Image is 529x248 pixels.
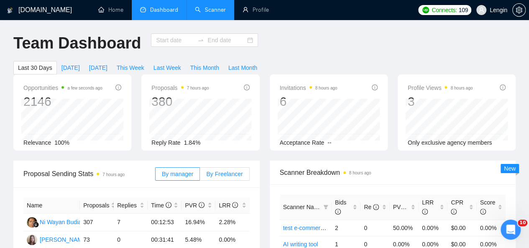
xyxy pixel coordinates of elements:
span: 100% [54,139,69,146]
time: a few seconds ago [67,86,102,90]
span: info-circle [373,204,379,210]
a: homeHome [98,6,123,13]
span: Proposal Sending Stats [23,169,155,179]
th: Replies [114,197,148,214]
span: This Week [117,63,144,72]
span: Replies [117,201,138,210]
td: 0.00% [477,220,506,236]
span: This Month [190,63,219,72]
span: LRR [422,199,434,215]
button: This Week [112,61,149,74]
input: Start date [156,36,194,45]
span: By Freelancer [206,171,243,177]
div: 2146 [23,94,102,110]
span: info-circle [335,209,341,215]
div: Ni Wayan Budiarti [40,217,87,227]
td: 2.28% [215,214,249,231]
img: upwork-logo.png [422,7,429,13]
span: info-circle [406,204,412,210]
span: info-circle [244,84,250,90]
a: NB[PERSON_NAME] [27,236,88,243]
span: info-circle [166,202,171,208]
span: Bids [335,199,346,215]
button: Last Month [224,61,262,74]
span: PVR [185,202,204,209]
span: Reply Rate [151,139,180,146]
span: info-circle [199,202,204,208]
button: Last 30 Days [13,61,57,74]
span: CPR [451,199,463,215]
span: Proposals [83,201,109,210]
a: userProfile [243,6,269,13]
span: info-circle [115,84,121,90]
span: Time [151,202,171,209]
span: 10 [518,220,527,226]
span: Invitations [280,83,337,93]
div: 6 [280,94,337,110]
button: Last Week [149,61,186,74]
span: Score [480,199,496,215]
span: swap-right [197,37,204,43]
span: Dashboard [150,6,178,13]
td: 16.94% [181,214,215,231]
a: test e-commerce 08/10 [283,225,343,231]
span: PVR [393,204,413,210]
th: Proposals [80,197,114,214]
button: [DATE] [57,61,84,74]
td: 0.00% [419,220,447,236]
span: filter [322,201,330,213]
span: info-circle [451,209,457,215]
span: info-circle [232,202,238,208]
button: setting [512,3,526,17]
span: filter [323,205,328,210]
span: info-circle [422,209,428,215]
span: Last Month [228,63,257,72]
a: setting [512,7,526,13]
time: 8 hours ago [315,86,337,90]
span: info-circle [372,84,378,90]
time: 7 hours ago [187,86,209,90]
a: searchScanner [195,6,226,13]
td: 2 [332,220,360,236]
span: Profile Views [408,83,473,93]
span: 1.84% [184,139,201,146]
td: 7 [114,214,148,231]
span: Proposals [151,83,209,93]
img: gigradar-bm.png [33,222,39,228]
span: -- [327,139,331,146]
img: logo [7,4,13,17]
td: 0 [360,220,389,236]
span: LRR [219,202,238,209]
time: 8 hours ago [349,171,371,175]
div: [PERSON_NAME] [40,235,88,244]
a: AI writing tool [283,241,318,248]
span: Connects: [432,5,457,15]
span: dashboard [140,7,146,13]
td: 307 [80,214,114,231]
td: $0.00 [447,220,476,236]
a: NWNi Wayan Budiarti [27,218,87,225]
h1: Team Dashboard [13,33,141,53]
span: Last 30 Days [18,63,52,72]
span: setting [513,7,525,13]
td: 50.00% [390,220,419,236]
div: 3 [408,94,473,110]
span: Only exclusive agency members [408,139,492,146]
span: user [478,7,484,13]
button: This Month [186,61,224,74]
span: [DATE] [89,63,107,72]
span: Opportunities [23,83,102,93]
img: NW [27,217,37,228]
span: Acceptance Rate [280,139,325,146]
span: New [504,165,516,172]
span: to [197,37,204,43]
span: info-circle [500,84,506,90]
iframe: Intercom live chat [501,220,521,240]
td: 00:12:53 [148,214,181,231]
span: Re [364,204,379,210]
input: End date [207,36,245,45]
span: Last Week [153,63,181,72]
time: 8 hours ago [450,86,473,90]
img: NB [27,235,37,245]
span: [DATE] [61,63,80,72]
